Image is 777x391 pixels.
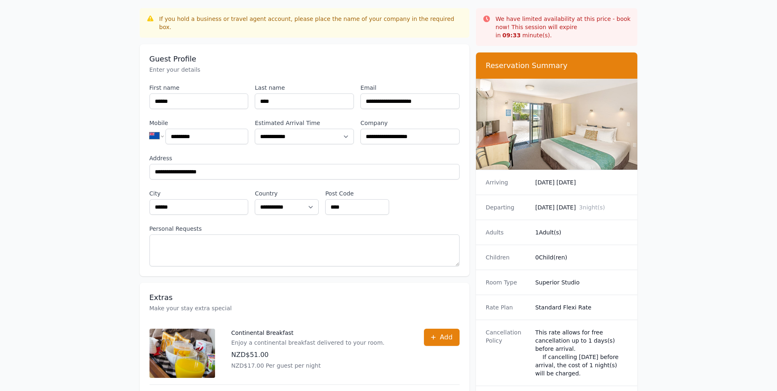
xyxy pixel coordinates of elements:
[150,119,249,127] label: Mobile
[535,228,628,236] dd: 1 Adult(s)
[150,329,215,378] img: Continental Breakfast
[579,204,605,211] span: 3 night(s)
[231,350,385,360] p: NZD$51.00
[496,15,631,39] p: We have limited availability at this price - book now! This session will expire in minute(s).
[486,203,529,211] dt: Departing
[150,304,460,312] p: Make your stay extra special
[150,225,460,233] label: Personal Requests
[535,253,628,261] dd: 0 Child(ren)
[150,84,249,92] label: First name
[486,61,628,70] h3: Reservation Summary
[535,178,628,186] dd: [DATE] [DATE]
[535,303,628,311] dd: Standard Flexi Rate
[486,253,529,261] dt: Children
[325,189,389,198] label: Post Code
[535,328,628,377] div: This rate allows for free cancellation up to 1 days(s) before arrival. If cancelling [DATE] befor...
[503,32,521,39] strong: 09 : 33
[360,119,460,127] label: Company
[486,278,529,286] dt: Room Type
[360,84,460,92] label: Email
[231,339,385,347] p: Enjoy a continental breakfast delivered to your room.
[535,203,628,211] dd: [DATE] [DATE]
[255,84,354,92] label: Last name
[476,79,638,170] img: Superior Studio
[486,228,529,236] dt: Adults
[486,178,529,186] dt: Arriving
[231,329,385,337] p: Continental Breakfast
[486,328,529,377] dt: Cancellation Policy
[424,329,460,346] button: Add
[150,66,460,74] p: Enter your details
[150,293,460,302] h3: Extras
[150,154,460,162] label: Address
[150,189,249,198] label: City
[150,54,460,64] h3: Guest Profile
[535,278,628,286] dd: Superior Studio
[231,361,385,370] p: NZD$17.00 Per guest per night
[159,15,463,31] div: If you hold a business or travel agent account, please place the name of your company in the requ...
[255,189,319,198] label: Country
[486,303,529,311] dt: Rate Plan
[440,332,453,342] span: Add
[255,119,354,127] label: Estimated Arrival Time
